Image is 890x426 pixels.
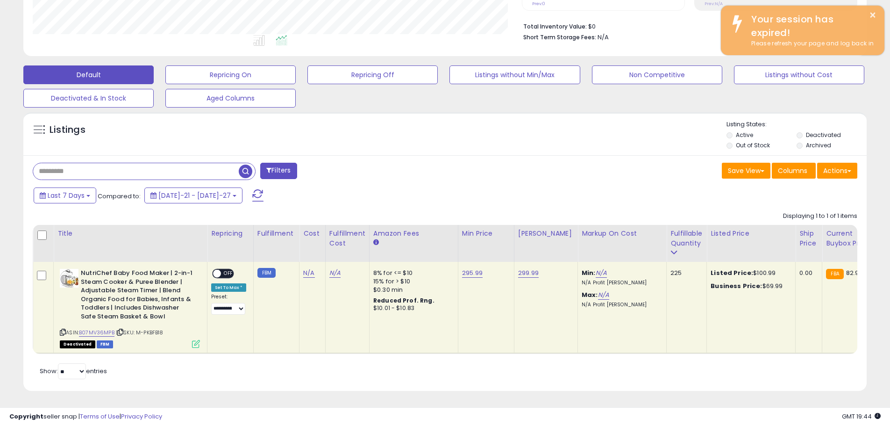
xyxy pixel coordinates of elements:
[518,268,539,278] a: 299.99
[523,22,587,30] b: Total Inventory Value:
[842,412,881,421] span: 2025-08-11 19:44 GMT
[744,13,877,39] div: Your session has expired!
[165,89,296,108] button: Aged Columns
[373,286,451,294] div: $0.30 min
[806,141,831,149] label: Archived
[60,269,78,288] img: 51W0f2zISEL._SL40_.jpg
[373,238,379,247] small: Amazon Fees.
[260,163,297,179] button: Filters
[532,1,545,7] small: Prev: 0
[734,65,864,84] button: Listings without Cost
[303,268,314,278] a: N/A
[582,229,662,238] div: Markup on Cost
[670,229,703,248] div: Fulfillable Quantity
[48,191,85,200] span: Last 7 Days
[9,412,43,421] strong: Copyright
[826,269,843,279] small: FBA
[373,296,434,304] b: Reduced Prof. Rng.
[221,270,236,278] span: OFF
[817,163,857,179] button: Actions
[670,269,699,277] div: 225
[40,367,107,375] span: Show: entries
[116,329,164,336] span: | SKU: M-PKBFB18
[449,65,580,84] button: Listings without Min/Max
[307,65,438,84] button: Repricing Off
[518,229,574,238] div: [PERSON_NAME]
[23,65,154,84] button: Default
[582,302,659,308] p: N/A Profit [PERSON_NAME]
[596,268,607,278] a: N/A
[50,123,85,137] h5: Listings
[711,282,788,290] div: $69.99
[598,33,609,42] span: N/A
[81,269,194,323] b: NutriChef Baby Food Maker | 2-in-1 Steam Cooker & Puree Blender | Adjustable Steam Timer | Blend ...
[98,192,141,201] span: Compared to:
[34,188,96,203] button: Last 7 Days
[592,65,722,84] button: Non Competitive
[211,294,246,315] div: Preset:
[778,166,807,175] span: Columns
[826,229,874,248] div: Current Buybox Price
[303,229,321,238] div: Cost
[373,277,451,286] div: 15% for > $10
[373,269,451,277] div: 8% for <= $10
[799,269,815,277] div: 0.00
[121,412,162,421] a: Privacy Policy
[211,229,249,238] div: Repricing
[329,229,365,248] div: Fulfillment Cost
[60,340,95,348] span: All listings that are unavailable for purchase on Amazon for any reason other than out-of-stock
[705,1,723,7] small: Prev: N/A
[79,329,114,337] a: B07MV36MPB
[523,33,596,41] b: Short Term Storage Fees:
[165,65,296,84] button: Repricing On
[144,188,242,203] button: [DATE]-21 - [DATE]-27
[799,229,818,248] div: Ship Price
[373,229,454,238] div: Amazon Fees
[97,340,114,348] span: FBM
[462,268,483,278] a: 295.99
[582,280,659,286] p: N/A Profit [PERSON_NAME]
[711,269,788,277] div: $100.99
[869,9,876,21] button: ×
[783,212,857,221] div: Displaying 1 to 1 of 1 items
[726,120,867,129] p: Listing States:
[211,283,246,292] div: Set To Max *
[523,20,850,31] li: $0
[711,282,762,290] b: Business Price:
[9,412,162,421] div: seller snap | |
[582,268,596,277] b: Min:
[806,131,841,139] label: Deactivated
[578,225,667,262] th: The percentage added to the cost of goods (COGS) that forms the calculator for Min & Max prices.
[582,290,598,299] b: Max:
[329,268,341,278] a: N/A
[711,229,791,238] div: Listed Price
[772,163,816,179] button: Columns
[736,141,770,149] label: Out of Stock
[158,191,231,200] span: [DATE]-21 - [DATE]-27
[23,89,154,108] button: Deactivated & In Stock
[462,229,510,238] div: Min Price
[744,39,877,48] div: Please refresh your page and log back in
[57,229,203,238] div: Title
[711,268,753,277] b: Listed Price:
[80,412,120,421] a: Terms of Use
[598,290,609,300] a: N/A
[373,304,451,312] div: $10.01 - $10.83
[736,131,753,139] label: Active
[257,229,295,238] div: Fulfillment
[722,163,770,179] button: Save View
[846,268,863,277] span: 82.99
[60,269,200,347] div: ASIN:
[257,268,276,278] small: FBM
